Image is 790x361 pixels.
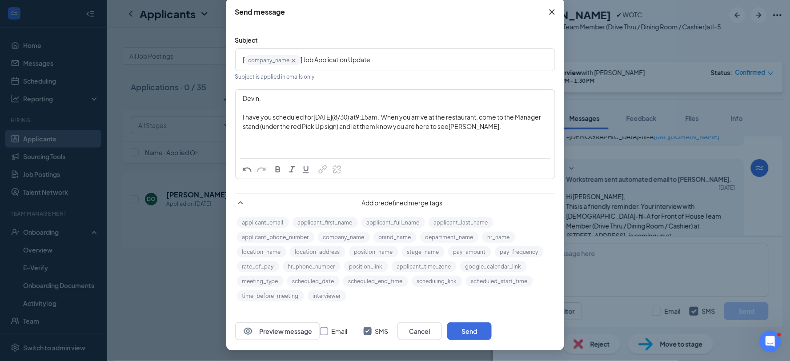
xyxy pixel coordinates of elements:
button: Link [316,163,330,176]
button: scheduling_link [412,276,462,287]
button: time_before_meeting [237,290,304,301]
div: Enter your message [236,90,554,135]
span: ] Job Application Update [301,56,371,64]
button: brand_name [373,232,417,243]
svg: Cross [547,7,557,17]
button: Underline [299,163,313,176]
span: I have you scheduled for [243,113,314,121]
span: 8/30 [334,113,348,121]
button: location_address [290,246,345,257]
button: interviewer [308,290,346,301]
iframe: Intercom live chat [760,331,781,352]
button: EyePreview message [235,322,320,340]
span: Devin [243,94,260,102]
button: Cancel [397,322,442,340]
svg: SmallChevronUp [235,197,246,208]
button: stage_name [402,246,445,257]
span: ) at [348,113,356,121]
button: applicant_phone_number [237,232,314,243]
p: Subject is applied in emails only [235,73,555,80]
svg: Cross [290,57,297,64]
button: applicant_email [237,217,289,228]
span: SMS [372,326,392,336]
button: hr_name [482,232,515,243]
button: applicant_time_zone [392,261,457,272]
button: Send [447,322,492,340]
button: meeting_type [237,276,284,287]
span: company_name‌‌‌‌ [245,55,301,65]
svg: Eye [243,326,253,337]
span: [ [243,56,245,64]
button: Italic [285,163,299,176]
div: Send message [235,7,285,17]
span: ( [333,113,334,121]
button: Bold [271,163,285,176]
button: Remove Link [330,163,344,176]
button: position_link [344,261,388,272]
button: pay_frequency [495,246,544,257]
span: Add predefined merge tags [249,198,555,207]
div: Add predefined merge tags [235,193,555,208]
button: applicant_last_name [429,217,493,228]
span: [DATE] [314,113,333,121]
button: position_name [349,246,398,257]
span: . [500,122,501,130]
button: scheduled_end_time [343,276,408,287]
button: Undo [240,163,254,176]
span: Email [328,326,351,336]
div: Edit text [236,49,554,70]
button: location_name [237,246,286,257]
button: Redo [254,163,269,176]
button: scheduled_date [287,276,340,287]
button: department_name [420,232,479,243]
span: , [260,94,261,102]
span: [PERSON_NAME] [449,122,500,130]
button: rate_of_pay [237,261,279,272]
button: company_name [318,232,370,243]
button: scheduled_start_time [466,276,533,287]
button: google_calendar_link [460,261,527,272]
span: . When you arrive at the restaurant, come to the Manager stand (under the red Pick Up sign) and l... [243,113,542,130]
button: hr_phone_number [283,261,341,272]
button: applicant_first_name [293,217,358,228]
span: 9:15am [356,113,378,121]
span: Subject [235,36,258,44]
button: pay_amount [448,246,491,257]
button: applicant_full_name [361,217,425,228]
